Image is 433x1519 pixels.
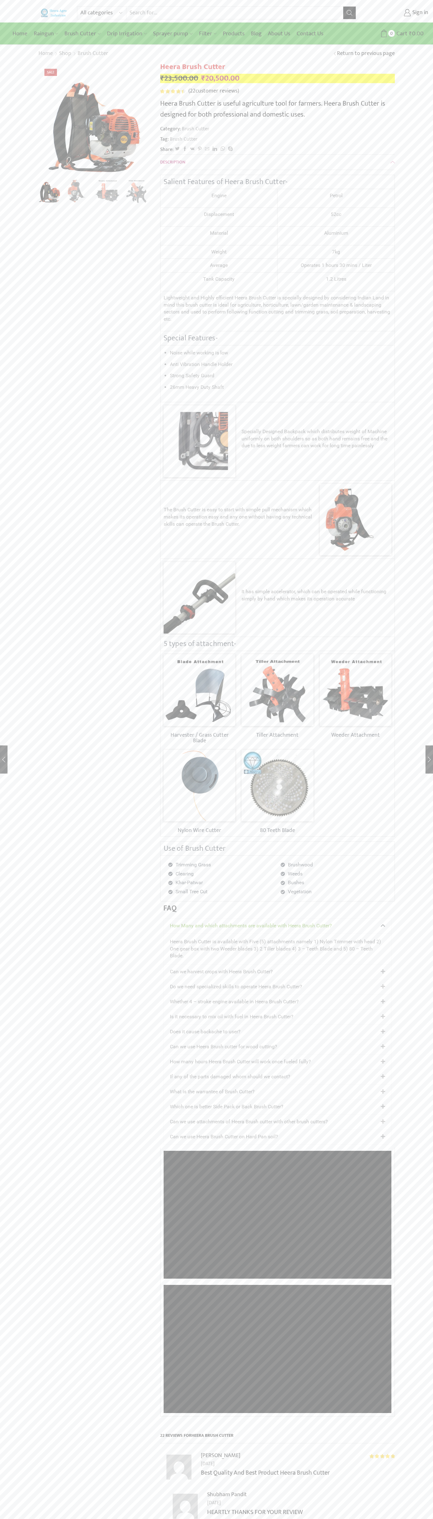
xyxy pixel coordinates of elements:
[44,69,57,76] span: Sale
[286,887,312,896] span: Vegetation
[124,178,150,203] li: 4 / 8
[77,50,109,58] a: Brush Cutter
[248,26,265,41] a: Blog
[201,1468,395,1478] p: Best Quality And Best Product Heera Brush Cutter
[207,1490,247,1499] strong: Shubham Pandit
[164,1285,391,1413] iframe: Heera brush cutter review, agriculture machinery, हिरा ब्रश कटर,
[160,125,209,133] span: Category:
[164,262,274,269] div: Average
[411,9,428,17] span: Sign in
[164,334,391,342] h2: Special Features-
[61,26,104,41] a: Brush Cutter
[164,192,274,199] p: Engine
[66,178,92,203] li: 2 / 8
[170,1104,283,1110] a: Which one is better Side Pack or Back Brush Cutter?
[207,1507,395,1517] p: HEARTLY THANKS FOR YOUR REVIEW
[242,588,391,603] p: It has simple accelerator, which can be operated while functioning simply by hand which makes its...
[170,371,391,380] li: Strong Safety Guard
[201,1460,395,1468] time: [DATE]
[164,933,391,964] div: How Many and which attachments are available with Heera Brush Cutter?
[369,1454,395,1458] div: Rated 5 out of 5
[163,905,392,912] h2: FAQ
[286,870,303,879] span: Weeds
[164,506,313,528] p: The Brush Cutter is easy to start with simple pull mechanism which makes its operation easy and a...
[104,26,150,41] a: Drip Irrigation
[164,845,391,852] h2: Use of Brush Cutter
[181,125,209,133] a: Brush Cutter
[160,158,185,166] span: Description
[170,1059,311,1065] a: How many hours Heera Brush Cutter will work once fueled fully?
[170,969,273,975] a: Can we harvest crops with Heera Brush Cutter?
[281,248,391,256] div: 7kg
[281,276,391,283] p: 1.2 Litres
[164,178,391,186] h2: Salient Features of Heera Brush Cutter-
[174,870,194,879] span: Clearing
[164,230,274,237] div: Material
[59,50,72,58] a: Shop
[150,26,196,41] a: Sprayer pump
[169,136,197,143] a: Brush Cutter
[38,50,53,58] a: Home
[170,999,299,1005] a: Whether 4 – stroke engine available in Heera Brush Cutter?
[160,136,395,143] span: Tag:
[174,887,207,896] span: Small Tree Cut
[164,1040,391,1054] div: Can we use Heera Brush cutter for wood cutting?
[170,1074,290,1080] a: If any of the parts damaged whom should we contact?
[191,1432,233,1439] span: Heera Brush Cutter
[160,155,395,170] a: Description
[164,1055,391,1069] div: How many hours Heera Brush Cutter will work once fueled fully?
[160,72,198,85] bdi: 23,500.00
[124,178,150,204] a: Tiller Attachmnet
[170,923,332,929] a: How Many and which attachments are available with Heera Brush Cutter?
[164,732,235,744] h2: Harvester / Grass Cutter Blade
[170,1029,241,1035] a: Does it cause backache to user?
[201,72,205,85] span: ₹
[281,262,391,269] div: Operates 1 hours 30 mins / Liter
[201,72,240,85] bdi: 20,500.00
[164,965,391,979] div: Can we harvest crops with Heera Brush Cutter?
[164,919,391,933] div: How Many and which attachments are available with Heera Brush Cutter?
[164,276,274,283] div: Tank Capacity
[188,87,239,95] a: (22customer reviews)
[164,980,391,994] div: Do we need specialized skills to operate Heera Brush Cutter?
[242,732,313,738] h2: Tiller Attachment
[38,63,151,175] div: 1 / 8
[281,230,391,237] p: Aluminium
[160,89,186,93] div: Rated 4.55 out of 5
[190,86,196,96] span: 22
[170,1134,278,1140] a: Can we use Heera Brush Cutter on Hard Pan soil?
[170,1119,328,1125] a: Can we use attachments of Heera Brush cutter with other brush cutters?
[409,29,412,38] span: ₹
[164,1130,391,1144] div: Can we use Heera Brush Cutter on Hard Pan soil?
[170,1044,277,1050] a: Can we use Heera Brush cutter for wood cutting?
[164,640,391,648] h2: 5 types of attachment-
[242,828,313,833] h2: 80 Teeth Blade
[164,248,274,256] div: Weight
[220,26,248,41] a: Products
[369,1454,395,1458] span: Rated out of 5
[31,26,61,41] a: Raingun
[395,29,407,38] span: Cart
[170,984,302,990] a: Do we need specialized skills to operate Heera Brush Cutter?
[37,177,63,203] a: Heera Brush Cutter
[365,7,428,18] a: Sign in
[281,211,391,218] p: 52cc
[196,26,220,41] a: Filter
[94,178,120,204] a: Weeder Ataachment
[170,360,391,369] li: Anti Vibration Handle Holder
[293,26,327,41] a: Contact Us
[9,26,31,41] a: Home
[320,732,391,738] h2: Weeder Attachment
[337,50,395,58] a: Return to previous page
[265,26,293,41] a: About Us
[201,1451,240,1460] strong: [PERSON_NAME]
[160,98,385,120] span: Heera Brush Cutter is useful agriculture tool for farmers. Heera Brush Cutter is designed for bot...
[160,1432,395,1443] h2: 22 reviews for
[164,1100,391,1114] div: Which one is better Side Pack or Back Brush Cutter?
[281,192,391,199] p: Petrol
[362,28,424,39] a: 0 Cart ₹0.00
[126,7,343,19] input: Search for...
[164,1070,391,1084] div: If any of the parts damaged whom should we contact?
[164,995,391,1009] div: Whether 4 – stroke engine available in Heera Brush Cutter?
[164,1115,391,1129] div: Can we use attachments of Heera Brush cutter with other brush cutters?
